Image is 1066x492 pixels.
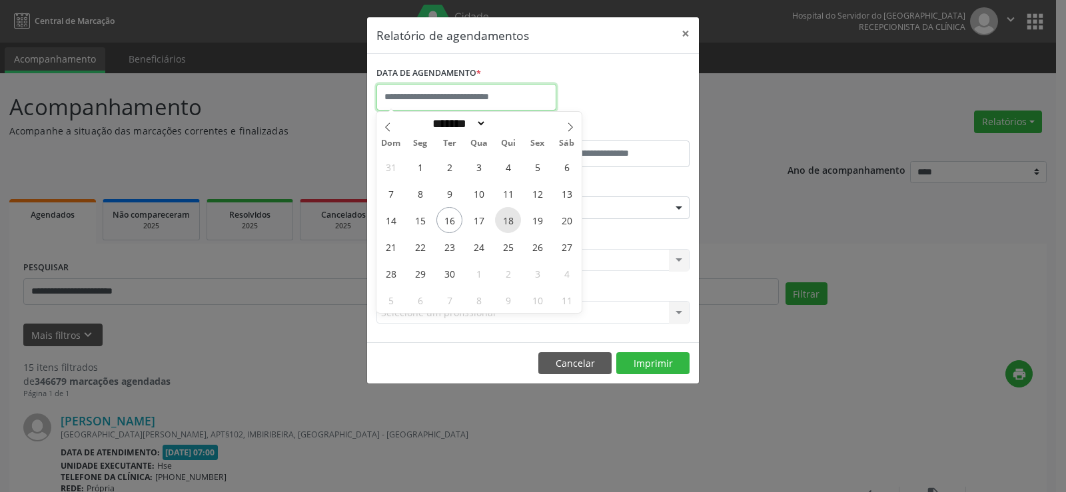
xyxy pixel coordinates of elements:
span: Outubro 10, 2025 [524,287,550,313]
span: Qui [494,139,523,148]
span: Setembro 1, 2025 [407,154,433,180]
span: Outubro 2, 2025 [495,260,521,286]
button: Close [672,17,699,50]
span: Setembro 21, 2025 [378,234,404,260]
span: Setembro 24, 2025 [466,234,492,260]
span: Setembro 30, 2025 [436,260,462,286]
span: Setembro 2, 2025 [436,154,462,180]
span: Setembro 6, 2025 [554,154,580,180]
span: Setembro 22, 2025 [407,234,433,260]
span: Outubro 3, 2025 [524,260,550,286]
span: Outubro 7, 2025 [436,287,462,313]
span: Qua [464,139,494,148]
span: Setembro 25, 2025 [495,234,521,260]
span: Setembro 10, 2025 [466,180,492,206]
span: Setembro 27, 2025 [554,234,580,260]
span: Setembro 9, 2025 [436,180,462,206]
button: Imprimir [616,352,690,375]
span: Sex [523,139,552,148]
span: Agosto 31, 2025 [378,154,404,180]
span: Outubro 9, 2025 [495,287,521,313]
span: Setembro 7, 2025 [378,180,404,206]
span: Sáb [552,139,582,148]
input: Year [486,117,530,130]
span: Outubro 11, 2025 [554,287,580,313]
span: Setembro 29, 2025 [407,260,433,286]
label: DATA DE AGENDAMENTO [376,63,481,84]
span: Setembro 23, 2025 [436,234,462,260]
span: Setembro 3, 2025 [466,154,492,180]
span: Outubro 6, 2025 [407,287,433,313]
span: Setembro 5, 2025 [524,154,550,180]
span: Setembro 17, 2025 [466,207,492,233]
span: Setembro 14, 2025 [378,207,404,233]
span: Setembro 11, 2025 [495,180,521,206]
span: Setembro 28, 2025 [378,260,404,286]
span: Setembro 8, 2025 [407,180,433,206]
h5: Relatório de agendamentos [376,27,529,44]
span: Setembro 20, 2025 [554,207,580,233]
span: Setembro 26, 2025 [524,234,550,260]
span: Setembro 4, 2025 [495,154,521,180]
span: Setembro 19, 2025 [524,207,550,233]
span: Outubro 5, 2025 [378,287,404,313]
span: Outubro 4, 2025 [554,260,580,286]
span: Seg [406,139,435,148]
span: Setembro 18, 2025 [495,207,521,233]
select: Month [428,117,486,130]
span: Outubro 8, 2025 [466,287,492,313]
label: ATÉ [536,120,690,140]
span: Setembro 13, 2025 [554,180,580,206]
span: Ter [435,139,464,148]
button: Cancelar [538,352,612,375]
span: Outubro 1, 2025 [466,260,492,286]
span: Setembro 12, 2025 [524,180,550,206]
span: Dom [376,139,406,148]
span: Setembro 16, 2025 [436,207,462,233]
span: Setembro 15, 2025 [407,207,433,233]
